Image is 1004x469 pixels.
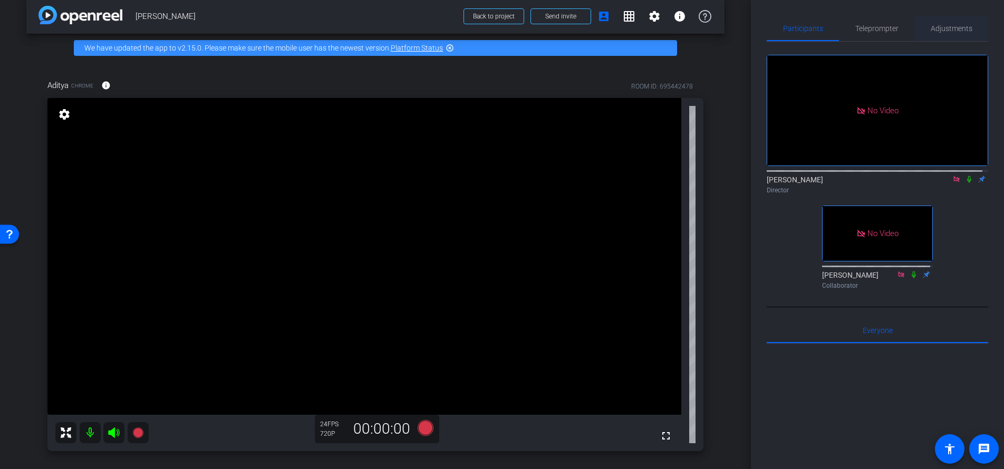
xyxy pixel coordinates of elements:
a: Platform Status [391,44,443,52]
mat-icon: account_box [597,10,610,23]
span: Participants [783,25,823,32]
span: Back to project [473,13,515,20]
button: Back to project [464,8,524,24]
mat-icon: settings [57,108,72,121]
mat-icon: info [101,81,111,90]
mat-icon: message [978,443,990,455]
span: Aditya [47,80,69,91]
span: [PERSON_NAME] [136,6,457,27]
div: 720P [320,429,346,438]
mat-icon: accessibility [943,443,956,455]
span: No Video [867,229,899,238]
div: 00:00:00 [346,420,417,438]
span: Chrome [71,82,93,90]
img: app-logo [38,6,122,24]
div: [PERSON_NAME] [822,270,933,290]
span: Everyone [863,327,893,334]
span: Adjustments [931,25,972,32]
span: FPS [327,421,339,428]
span: Send invite [545,12,576,21]
button: Send invite [530,8,591,24]
mat-icon: grid_on [623,10,635,23]
div: 24 [320,420,346,428]
mat-icon: settings [648,10,661,23]
div: Collaborator [822,281,933,290]
span: No Video [867,105,899,115]
span: Teleprompter [855,25,899,32]
mat-icon: fullscreen [660,429,672,442]
div: ROOM ID: 695442478 [631,82,693,91]
div: We have updated the app to v2.15.0. Please make sure the mobile user has the newest version. [74,40,677,56]
div: Director [767,185,988,195]
mat-icon: info [673,10,686,23]
div: [PERSON_NAME] [767,174,988,195]
mat-icon: highlight_off [446,44,454,52]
